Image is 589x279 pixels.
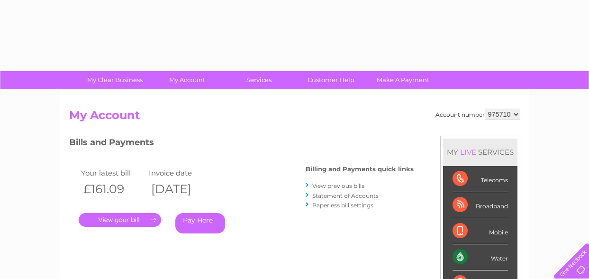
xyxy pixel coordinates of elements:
a: Statement of Accounts [312,192,379,199]
div: Mobile [453,218,508,244]
h2: My Account [69,109,520,127]
td: Your latest bill [79,167,147,179]
div: Water [453,244,508,270]
a: My Clear Business [76,71,154,89]
a: . [79,213,161,227]
a: My Account [148,71,226,89]
h3: Bills and Payments [69,136,414,152]
a: Make A Payment [364,71,442,89]
td: Invoice date [146,167,215,179]
a: Paperless bill settings [312,202,373,209]
div: LIVE [458,148,478,157]
a: Pay Here [175,213,225,233]
div: MY SERVICES [443,139,517,166]
h4: Billing and Payments quick links [306,166,414,173]
div: Broadband [453,192,508,218]
a: View previous bills [312,182,364,189]
th: £161.09 [79,179,147,199]
a: Services [220,71,298,89]
div: Telecoms [453,166,508,192]
div: Account number [435,109,520,120]
a: Customer Help [292,71,370,89]
th: [DATE] [146,179,215,199]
